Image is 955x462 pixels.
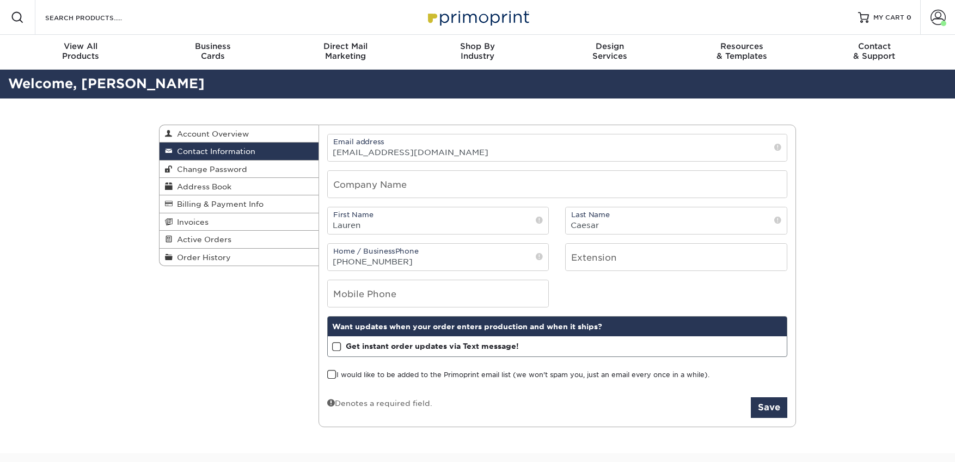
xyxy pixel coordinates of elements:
[412,35,544,70] a: Shop ByIndustry
[15,41,147,61] div: Products
[676,35,808,70] a: Resources& Templates
[873,13,904,22] span: MY CART
[44,11,150,24] input: SEARCH PRODUCTS.....
[907,14,911,21] span: 0
[173,130,249,138] span: Account Overview
[676,41,808,51] span: Resources
[327,370,709,380] label: I would like to be added to the Primoprint email list (we won't spam you, just an email every onc...
[160,125,319,143] a: Account Overview
[346,342,519,350] strong: Get instant order updates via Text message!
[543,35,676,70] a: DesignServices
[160,231,319,248] a: Active Orders
[160,178,319,195] a: Address Book
[15,35,147,70] a: View AllProducts
[279,41,412,61] div: Marketing
[412,41,544,61] div: Industry
[423,5,532,29] img: Primoprint
[676,41,808,61] div: & Templates
[160,213,319,231] a: Invoices
[279,35,412,70] a: Direct MailMarketing
[147,41,279,51] span: Business
[808,35,940,70] a: Contact& Support
[328,317,787,336] div: Want updates when your order enters production and when it ships?
[808,41,940,51] span: Contact
[173,253,231,262] span: Order History
[173,200,264,208] span: Billing & Payment Info
[160,195,319,213] a: Billing & Payment Info
[160,161,319,178] a: Change Password
[147,41,279,61] div: Cards
[173,235,231,244] span: Active Orders
[160,143,319,160] a: Contact Information
[173,182,231,191] span: Address Book
[173,165,247,174] span: Change Password
[279,41,412,51] span: Direct Mail
[173,147,255,156] span: Contact Information
[15,41,147,51] span: View All
[751,397,787,418] button: Save
[327,397,432,409] div: Denotes a required field.
[160,249,319,266] a: Order History
[808,41,940,61] div: & Support
[543,41,676,51] span: Design
[173,218,209,226] span: Invoices
[543,41,676,61] div: Services
[147,35,279,70] a: BusinessCards
[412,41,544,51] span: Shop By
